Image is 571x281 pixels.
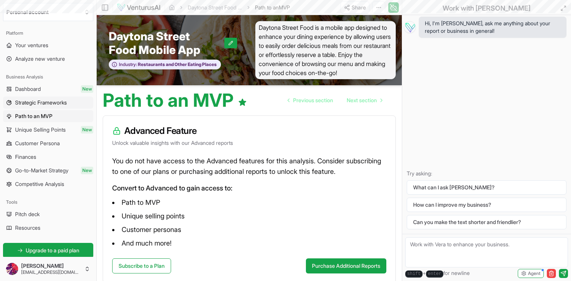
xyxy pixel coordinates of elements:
[282,93,388,108] nav: pagination
[3,110,93,122] a: Path to an MVP
[15,140,60,147] span: Customer Persona
[119,61,137,68] span: Industry:
[3,260,93,278] button: [PERSON_NAME][EMAIL_ADDRESS][DOMAIN_NAME]
[21,263,81,269] span: [PERSON_NAME]
[15,99,67,106] span: Strategic Frameworks
[112,237,386,249] li: And much more!
[109,60,221,70] button: Industry:Restaurants and Other Eating Places
[3,222,93,234] a: Resources
[15,224,40,232] span: Resources
[528,270,540,276] span: Agent
[15,167,68,174] span: Go-to-Market Strategy
[3,243,93,258] a: Upgrade to a paid plan
[112,197,386,209] li: Path to MVP
[255,21,396,79] span: Daytona Street Food is a mobile app designed to enhance your dining experience by allowing users ...
[81,85,93,93] span: New
[15,55,65,63] span: Analyze new venture
[405,269,470,278] span: + for newline
[3,53,93,65] a: Analyze new venture
[3,196,93,208] div: Tools
[112,139,386,147] p: Unlock valuable insights with our Advanced reports
[26,247,79,254] span: Upgrade to a paid plan
[112,156,386,177] p: You do not have access to the Advanced features for this analysis. Consider subscribing to one of...
[112,210,386,222] li: Unique selling points
[137,61,217,68] span: Restaurants and Other Eating Places
[81,126,93,134] span: New
[6,263,18,275] img: ACg8ocK9uKgSLLyaaigyQ2Gju2K_9vJiVR__-2Yt5CkqL1KLdWWzXEs=s96-c
[109,29,224,57] span: Daytona Street Food Mobile App
[407,215,566,229] button: Can you make the text shorter and friendlier?
[15,41,48,49] span: Your ventures
[3,178,93,190] a: Competitive Analysis
[3,151,93,163] a: Finances
[3,27,93,39] div: Platform
[112,183,386,193] p: Convert to Advanced to gain access to:
[3,164,93,177] a: Go-to-Market StrategyNew
[518,269,544,278] button: Agent
[282,93,339,108] a: Go to previous page
[404,21,416,33] img: Vera
[3,71,93,83] div: Business Analysis
[3,208,93,220] a: Pitch deck
[407,198,566,212] button: How can I improve my business?
[3,124,93,136] a: Unique Selling PointsNew
[15,112,52,120] span: Path to an MVP
[15,85,41,93] span: Dashboard
[3,83,93,95] a: DashboardNew
[426,270,443,278] kbd: enter
[15,153,36,161] span: Finances
[112,258,171,273] a: Subscribe to a Plan
[293,97,333,104] span: Previous section
[112,224,386,236] li: Customer personas
[347,97,377,104] span: Next section
[3,39,93,51] a: Your ventures
[3,97,93,109] a: Strategic Frameworks
[306,258,386,273] button: Purchase Additional Reports
[405,270,423,278] kbd: shift
[407,170,566,177] p: Try asking:
[15,180,64,188] span: Competitive Analysis
[15,210,40,218] span: Pitch deck
[103,91,247,109] h1: Path to an MVP
[341,93,388,108] a: Go to next page
[15,126,66,134] span: Unique Selling Points
[81,167,93,174] span: New
[425,20,560,35] span: Hi, I'm [PERSON_NAME], ask me anything about your report or business in general!
[407,180,566,195] button: What can I ask [PERSON_NAME]?
[3,137,93,149] a: Customer Persona
[112,125,386,137] h3: Advanced Feature
[21,269,81,275] span: [EMAIL_ADDRESS][DOMAIN_NAME]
